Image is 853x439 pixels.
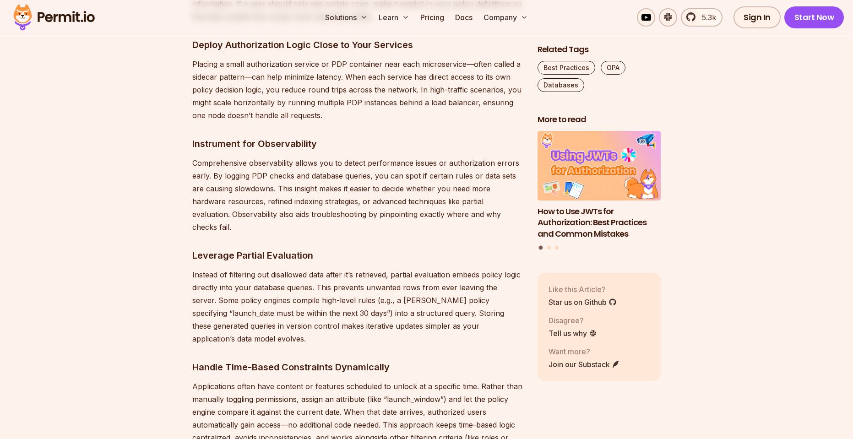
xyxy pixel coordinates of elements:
[192,38,523,52] h3: Deploy Authorization Logic Close to Your Services
[538,131,661,240] li: 1 of 3
[9,2,99,33] img: Permit logo
[451,8,476,27] a: Docs
[321,8,371,27] button: Solutions
[547,245,551,249] button: Go to slide 2
[375,8,413,27] button: Learn
[538,131,661,201] img: How to Use JWTs for Authorization: Best Practices and Common Mistakes
[192,157,523,233] p: Comprehensive observability allows you to detect performance issues or authorization errors early...
[538,61,595,75] a: Best Practices
[480,8,532,27] button: Company
[192,360,523,374] h3: Handle Time-Based Constraints Dynamically
[555,245,559,249] button: Go to slide 3
[681,8,723,27] a: 5.3k
[696,12,716,23] span: 5.3k
[549,346,620,357] p: Want more?
[192,268,523,345] p: Instead of filtering out disallowed data after it’s retrieved, partial evaluation embeds policy l...
[549,283,617,294] p: Like this Article?
[539,245,543,249] button: Go to slide 1
[538,78,584,92] a: Databases
[784,6,844,28] a: Start Now
[192,58,523,122] p: Placing a small authorization service or PDP container near each microservice—often called a side...
[538,114,661,125] h2: More to read
[417,8,448,27] a: Pricing
[538,131,661,240] a: How to Use JWTs for Authorization: Best Practices and Common MistakesHow to Use JWTs for Authoriz...
[538,206,661,239] h3: How to Use JWTs for Authorization: Best Practices and Common Mistakes
[192,136,523,151] h3: Instrument for Observability
[601,61,625,75] a: OPA
[549,327,597,338] a: Tell us why
[549,358,620,369] a: Join our Substack
[733,6,781,28] a: Sign In
[549,314,597,325] p: Disagree?
[538,131,661,251] div: Posts
[538,44,661,55] h2: Related Tags
[192,248,523,263] h3: Leverage Partial Evaluation
[549,296,617,307] a: Star us on Github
